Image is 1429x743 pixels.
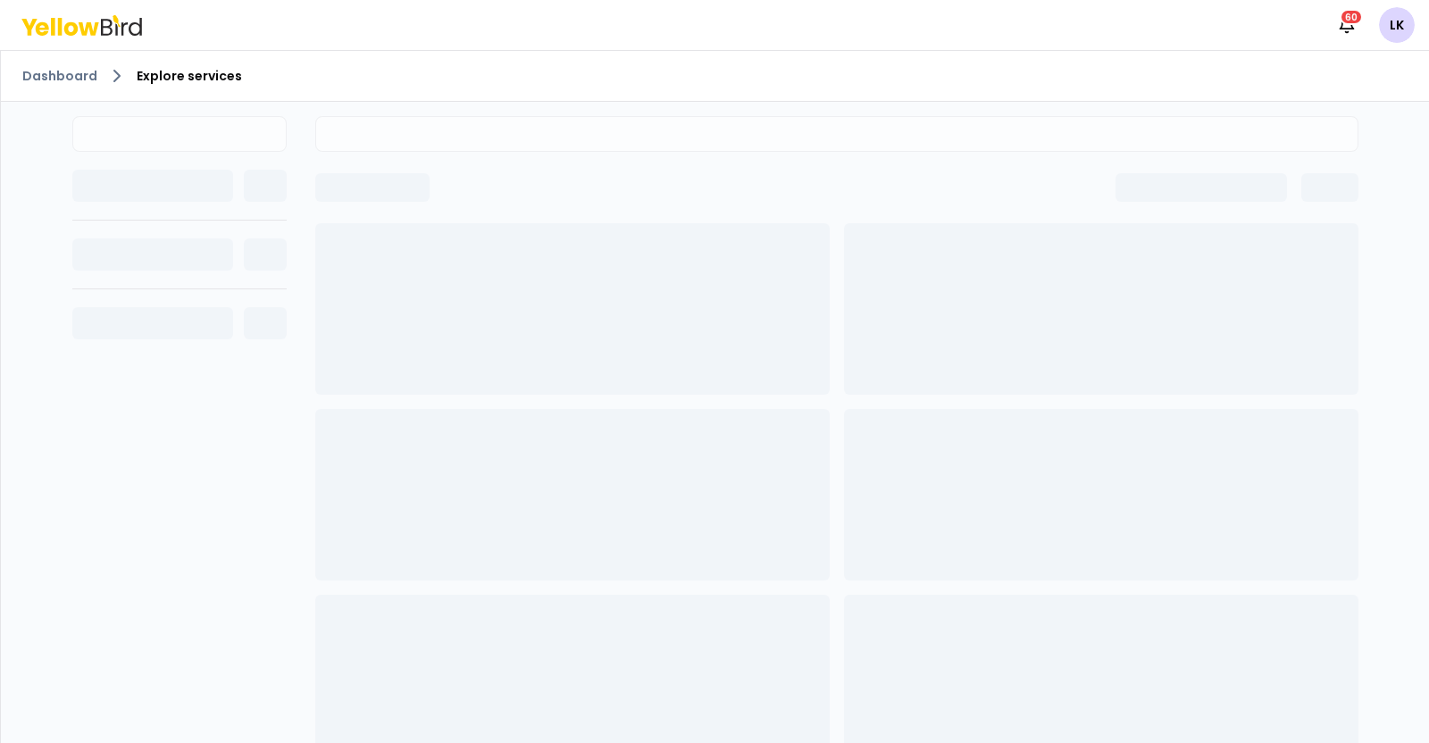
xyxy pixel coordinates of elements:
[1340,9,1363,25] div: 60
[1329,7,1365,43] button: 60
[22,65,1408,87] nav: breadcrumb
[1379,7,1415,43] span: LK
[22,67,97,85] a: Dashboard
[137,67,242,85] span: Explore services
